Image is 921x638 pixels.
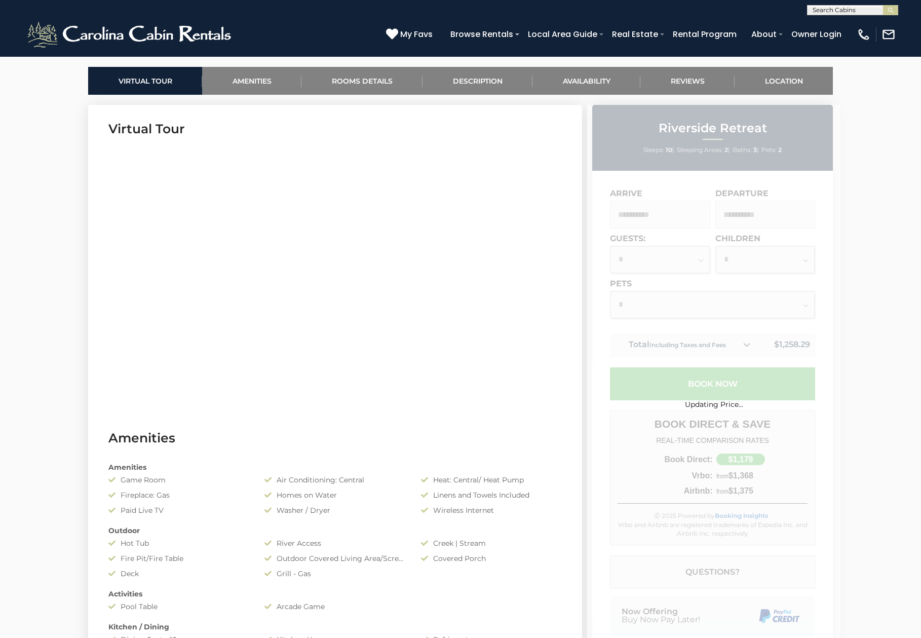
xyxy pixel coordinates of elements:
a: Reviews [640,67,735,95]
div: Outdoor [101,526,569,536]
a: Location [735,67,833,95]
div: Washer / Dryer [257,505,413,515]
div: Air Conditioning: Central [257,475,413,485]
div: Linens and Towels Included [413,490,569,500]
div: Outdoor Covered Living Area/Screened Porch [257,553,413,564]
img: mail-regular-white.png [881,27,896,42]
a: Rental Program [668,25,742,43]
div: Grill - Gas [257,569,413,579]
div: Fire Pit/Fire Table [101,553,257,564]
div: Pool Table [101,602,257,612]
div: Homes on Water [257,490,413,500]
div: Fireplace: Gas [101,490,257,500]
span: My Favs [400,28,433,41]
a: Browse Rentals [445,25,518,43]
a: Rooms Details [301,67,423,95]
div: Paid Live TV [101,505,257,515]
a: Amenities [202,67,301,95]
div: Covered Porch [413,553,569,564]
div: Activities [101,589,569,599]
div: Arcade Game [257,602,413,612]
img: phone-regular-white.png [857,27,871,42]
h3: Virtual Tour [108,120,562,138]
div: River Access [257,538,413,548]
a: Owner Login [786,25,847,43]
a: Real Estate [607,25,663,43]
div: Amenities [101,462,569,472]
div: Deck [101,569,257,579]
div: Kitchen / Dining [101,622,569,632]
div: Hot Tub [101,538,257,548]
h3: Amenities [108,429,562,447]
div: Creek | Stream [413,538,569,548]
div: Heat: Central/ Heat Pump [413,475,569,485]
a: My Favs [386,28,435,41]
div: Wireless Internet [413,505,569,515]
a: Virtual Tour [88,67,202,95]
a: Local Area Guide [523,25,602,43]
div: Updating Price... [587,400,840,409]
a: Description [423,67,532,95]
div: Game Room [101,475,257,485]
a: Availability [532,67,640,95]
a: About [746,25,782,43]
img: White-1-2.png [25,19,236,50]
